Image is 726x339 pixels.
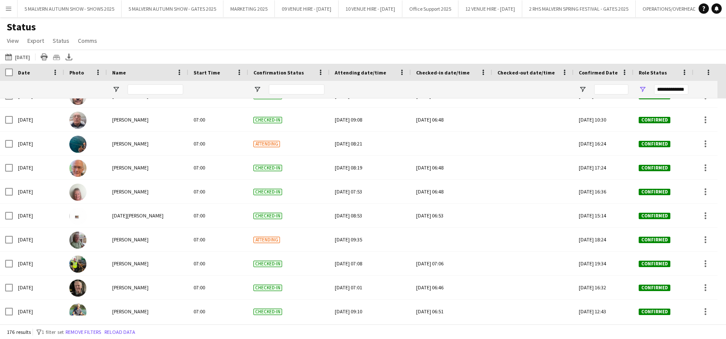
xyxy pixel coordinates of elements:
span: Confirmed [639,285,670,291]
div: [DATE] 16:36 [574,180,634,203]
span: Checked-in [253,213,282,219]
span: Checked-in [253,165,282,171]
div: 07:00 [188,180,248,203]
span: [PERSON_NAME] [112,284,149,291]
div: [DATE] 09:10 [335,300,406,323]
span: Checked-out date/time [497,69,555,76]
span: [PERSON_NAME] [112,236,149,243]
span: Comms [78,37,97,45]
div: [DATE] 07:01 [335,276,406,299]
span: Attending [253,141,280,147]
button: 5 MALVERN AUTUMN SHOW - GATES 2025 [122,0,223,17]
div: [DATE] [13,300,64,323]
div: [DATE] [13,252,64,275]
span: Confirmed [639,165,670,171]
img: Imogen Jammal [69,136,86,153]
div: [DATE] 12:43 [574,300,634,323]
div: [DATE] 07:53 [335,180,406,203]
button: 10 VENUE HIRE - [DATE] [339,0,402,17]
button: Open Filter Menu [579,86,586,93]
div: [DATE] 06:48 [416,180,487,203]
input: Confirmation Status Filter Input [269,84,324,95]
div: [DATE] 09:08 [335,108,406,131]
span: Confirmation Status [253,69,304,76]
span: View [7,37,19,45]
app-action-btn: Export XLSX [64,52,74,62]
span: Checked-in [253,261,282,267]
div: [DATE] 16:32 [574,276,634,299]
img: James Pickett [69,280,86,297]
span: Confirmed [639,309,670,315]
button: 5 MALVERN AUTUMN SHOW - SHOWS 2025 [18,0,122,17]
div: [DATE] 17:24 [574,156,634,179]
div: 07:00 [188,276,248,299]
button: MARKETING 2025 [223,0,275,17]
div: 07:00 [188,108,248,131]
img: Nigel Pickard [69,256,86,273]
span: [PERSON_NAME] [112,260,149,267]
span: Checked-in [253,309,282,315]
div: 07:00 [188,252,248,275]
span: [PERSON_NAME] [112,164,149,171]
div: [DATE] [13,276,64,299]
span: Role Status [639,69,667,76]
button: Reload data [103,327,137,337]
img: Miriam Mimnagh [69,184,86,201]
span: [PERSON_NAME] [112,188,149,195]
span: [PERSON_NAME] [112,140,149,147]
span: [PERSON_NAME] [112,116,149,123]
button: 12 VENUE HIRE - [DATE] [458,0,522,17]
div: [DATE] 08:21 [335,132,406,155]
span: Start Time [193,69,220,76]
span: Checked-in [253,189,282,195]
div: 07:00 [188,156,248,179]
div: 07:00 [188,228,248,251]
button: Office Support 2025 [402,0,458,17]
app-action-btn: Print [39,52,49,62]
span: Name [112,69,126,76]
div: [DATE] [13,180,64,203]
button: Open Filter Menu [639,86,646,93]
a: View [3,35,22,46]
img: Theresa Pace-Bardon [69,232,86,249]
span: Confirmed [639,189,670,195]
div: 07:00 [188,132,248,155]
span: Status [53,37,69,45]
div: [DATE] [13,108,64,131]
div: [DATE] 07:08 [335,252,406,275]
span: [DATE][PERSON_NAME] [112,212,164,219]
div: [DATE] [13,156,64,179]
span: Confirmed [639,141,670,147]
div: [DATE] 19:34 [574,252,634,275]
span: Attending [253,237,280,243]
div: [DATE] [13,132,64,155]
button: OPERATIONS/OVERHEAD 2025 [636,0,715,17]
span: Confirmed [639,261,670,267]
div: 07:00 [188,204,248,227]
span: Date [18,69,30,76]
span: Checked-in [253,285,282,291]
div: [DATE] 10:30 [574,108,634,131]
img: John Godden [69,112,86,129]
div: [DATE] 18:24 [574,228,634,251]
button: 09 VENUE HIRE - [DATE] [275,0,339,17]
span: Confirmed [639,117,670,123]
div: [DATE] 15:14 [574,204,634,227]
div: [DATE] 06:48 [416,108,487,131]
button: Open Filter Menu [253,86,261,93]
span: 1 filter set [42,329,64,335]
div: [DATE] 06:46 [416,276,487,299]
div: [DATE] [13,228,64,251]
span: Photo [69,69,84,76]
a: Export [24,35,48,46]
div: [DATE] 09:35 [335,228,406,251]
div: 07:00 [188,300,248,323]
input: Name Filter Input [128,84,183,95]
a: Status [49,35,73,46]
a: Comms [74,35,101,46]
div: [DATE] 06:48 [416,156,487,179]
span: Confirmed [639,237,670,243]
img: Timothy Powell [69,303,86,321]
div: [DATE] 06:53 [416,204,487,227]
button: Open Filter Menu [112,86,120,93]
